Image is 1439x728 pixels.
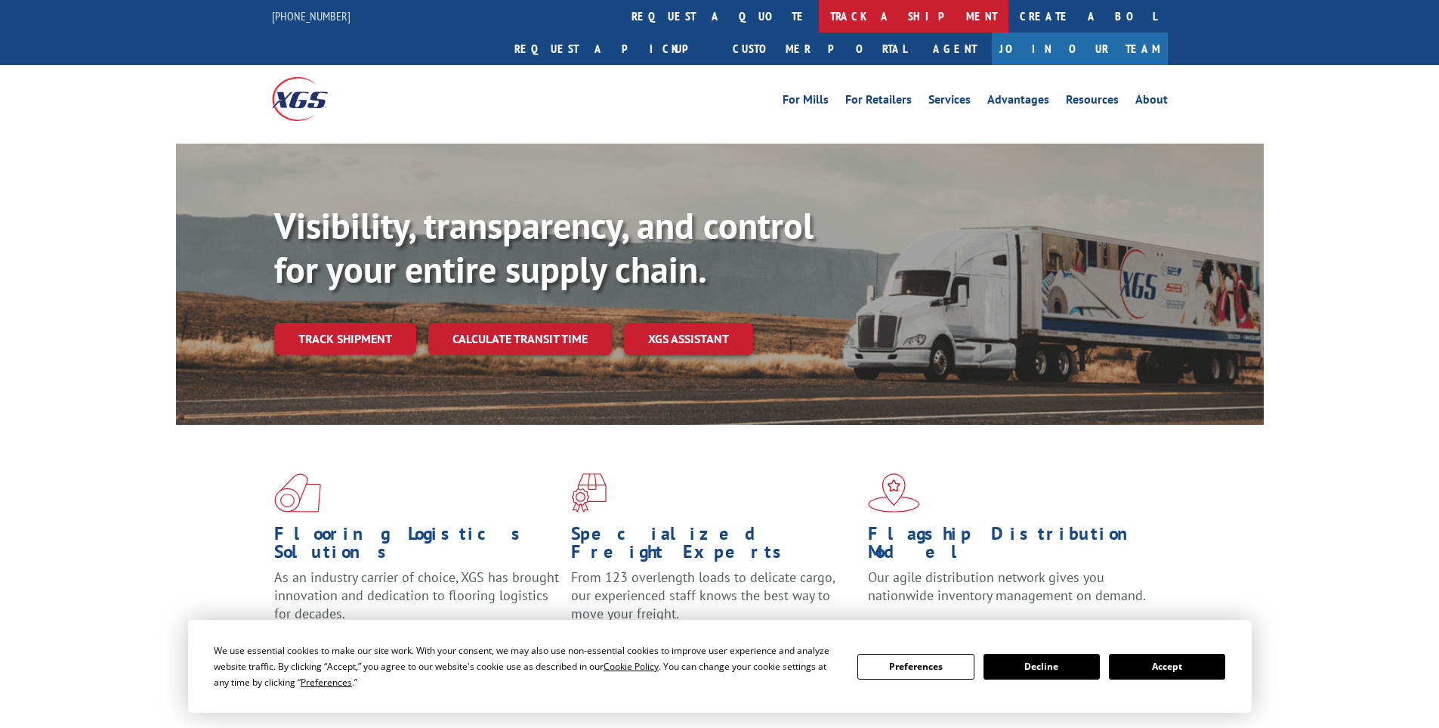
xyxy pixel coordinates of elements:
[274,525,560,568] h1: Flooring Logistics Solutions
[868,568,1146,604] span: Our agile distribution network gives you nationwide inventory management on demand.
[274,202,814,293] b: Visibility, transparency, and control for your entire supply chain.
[868,525,1153,568] h1: Flagship Distribution Model
[604,660,659,673] span: Cookie Policy
[928,94,971,110] a: Services
[301,676,352,689] span: Preferences
[845,94,912,110] a: For Retailers
[1066,94,1119,110] a: Resources
[624,323,753,355] a: XGS ASSISTANT
[984,654,1100,680] button: Decline
[214,643,839,690] div: We use essential cookies to make our site work. With your consent, we may also use non-essential ...
[721,33,918,65] a: Customer Portal
[428,323,612,355] a: Calculate transit time
[918,33,992,65] a: Agent
[1135,94,1168,110] a: About
[868,618,1056,636] a: Learn More >
[571,525,857,568] h1: Specialized Freight Experts
[857,654,974,680] button: Preferences
[571,568,857,636] p: From 123 overlength loads to delicate cargo, our experienced staff knows the best way to move you...
[987,94,1049,110] a: Advantages
[272,8,350,23] a: [PHONE_NUMBER]
[274,323,416,355] a: Track shipment
[274,473,321,513] img: xgs-icon-total-supply-chain-intelligence-red
[783,94,829,110] a: For Mills
[188,620,1252,713] div: Cookie Consent Prompt
[571,473,607,513] img: xgs-icon-focused-on-flooring-red
[1109,654,1225,680] button: Accept
[992,33,1168,65] a: Join Our Team
[274,568,559,622] span: As an industry carrier of choice, XGS has brought innovation and dedication to flooring logistics...
[503,33,721,65] a: Request a pickup
[868,473,920,513] img: xgs-icon-flagship-distribution-model-red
